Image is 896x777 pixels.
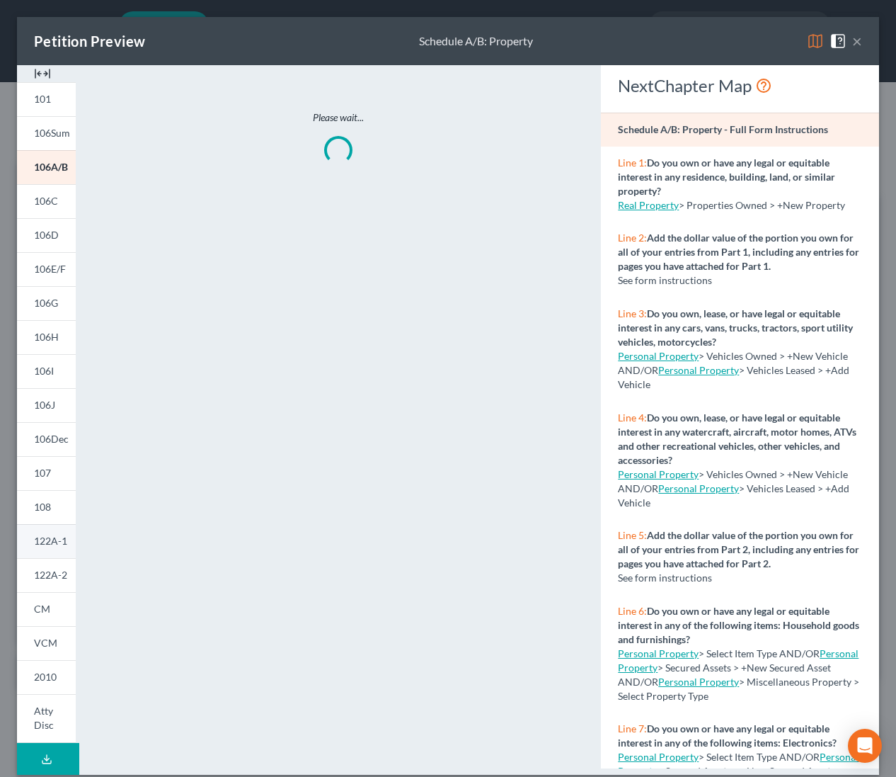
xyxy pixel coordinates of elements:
[17,524,76,558] a: 122A-1
[17,694,76,743] a: Atty Disc
[17,320,76,354] a: 106H
[618,647,699,659] a: Personal Property
[618,412,856,466] strong: Do you own, lease, or have legal or equitable interest in any watercraft, aircraft, motor homes, ...
[17,184,76,218] a: 106C
[618,232,859,272] strong: Add the dollar value of the portion you own for all of your entries from Part 1, including any en...
[618,232,647,244] span: Line 2:
[618,307,853,348] strong: Do you own, lease, or have legal or equitable interest in any cars, vans, trucks, tractors, sport...
[17,626,76,660] a: VCM
[618,274,712,286] span: See form instructions
[17,150,76,184] a: 106A/B
[618,74,862,97] div: NextChapter Map
[618,605,647,617] span: Line 6:
[618,647,858,688] span: > Secured Assets > +New Secured Asset AND/OR
[17,82,76,116] a: 101
[34,31,145,51] div: Petition Preview
[618,722,837,749] strong: Do you own or have any legal or equitable interest in any of the following items: Electronics?
[34,365,54,377] span: 106I
[34,535,67,547] span: 122A-1
[34,297,58,309] span: 106G
[658,364,739,376] a: Personal Property
[618,157,835,197] strong: Do you own or have any legal or equitable interest in any residence, building, land, or similar p...
[34,229,59,241] span: 106D
[34,127,70,139] span: 106Sum
[618,412,647,424] span: Line 4:
[618,722,647,735] span: Line 7:
[618,751,820,763] span: > Select Item Type AND/OR
[618,364,849,390] span: > Vehicles Leased > +Add Vehicle
[618,529,859,569] strong: Add the dollar value of the portion you own for all of your entries from Part 2, including any en...
[34,93,51,105] span: 101
[848,729,882,763] div: Open Intercom Messenger
[852,33,862,50] button: ×
[34,263,66,275] span: 106E/F
[34,603,50,615] span: CM
[17,286,76,320] a: 106G
[618,350,699,362] a: Personal Property
[419,33,533,50] div: Schedule A/B: Property
[34,65,51,82] img: expand-e0f6d898513216a626fdd78e52531dac95497ffd26381d4c15ee2fc46db09dca.svg
[807,33,824,50] img: map-eea8200ae884c6f1103ae1953ef3d486a96c86aabb227e865a55264e3737af1f.svg
[618,307,647,319] span: Line 3:
[658,676,739,688] a: Personal Property
[618,199,679,211] a: Real Property
[17,660,76,694] a: 2010
[618,123,828,135] strong: Schedule A/B: Property - Full Form Instructions
[17,116,76,150] a: 106Sum
[618,676,859,702] span: > Miscellaneous Property > Select Property Type
[679,199,845,211] span: > Properties Owned > +New Property
[618,529,647,541] span: Line 5:
[34,161,68,173] span: 106A/B
[618,468,848,494] span: > Vehicles Owned > +New Vehicle AND/OR
[17,354,76,388] a: 106I
[17,490,76,524] a: 108
[135,110,541,125] p: Please wait...
[17,388,76,422] a: 106J
[618,468,699,480] a: Personal Property
[618,605,859,645] strong: Do you own or have any legal or equitable interest in any of the following items: Household goods...
[618,647,820,659] span: > Select Item Type AND/OR
[34,501,51,513] span: 108
[618,157,647,169] span: Line 1:
[17,422,76,456] a: 106Dec
[17,456,76,490] a: 107
[34,671,57,683] span: 2010
[618,751,699,763] a: Personal Property
[658,482,739,494] a: Personal Property
[34,705,54,731] span: Atty Disc
[829,33,846,50] img: help-close-5ba153eb36485ed6c1ea00a893f15db1cb9b99d6cae46e1a8edb6c62d00a1a76.svg
[618,482,849,509] span: > Vehicles Leased > +Add Vehicle
[34,331,59,343] span: 106H
[34,195,58,207] span: 106C
[17,592,76,626] a: CM
[34,433,69,445] span: 106Dec
[34,399,55,411] span: 106J
[34,637,57,649] span: VCM
[618,350,848,376] span: > Vehicles Owned > +New Vehicle AND/OR
[34,467,51,479] span: 107
[34,569,67,581] span: 122A-2
[618,647,858,674] a: Personal Property
[618,572,712,584] span: See form instructions
[17,558,76,592] a: 122A-2
[17,218,76,252] a: 106D
[17,252,76,286] a: 106E/F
